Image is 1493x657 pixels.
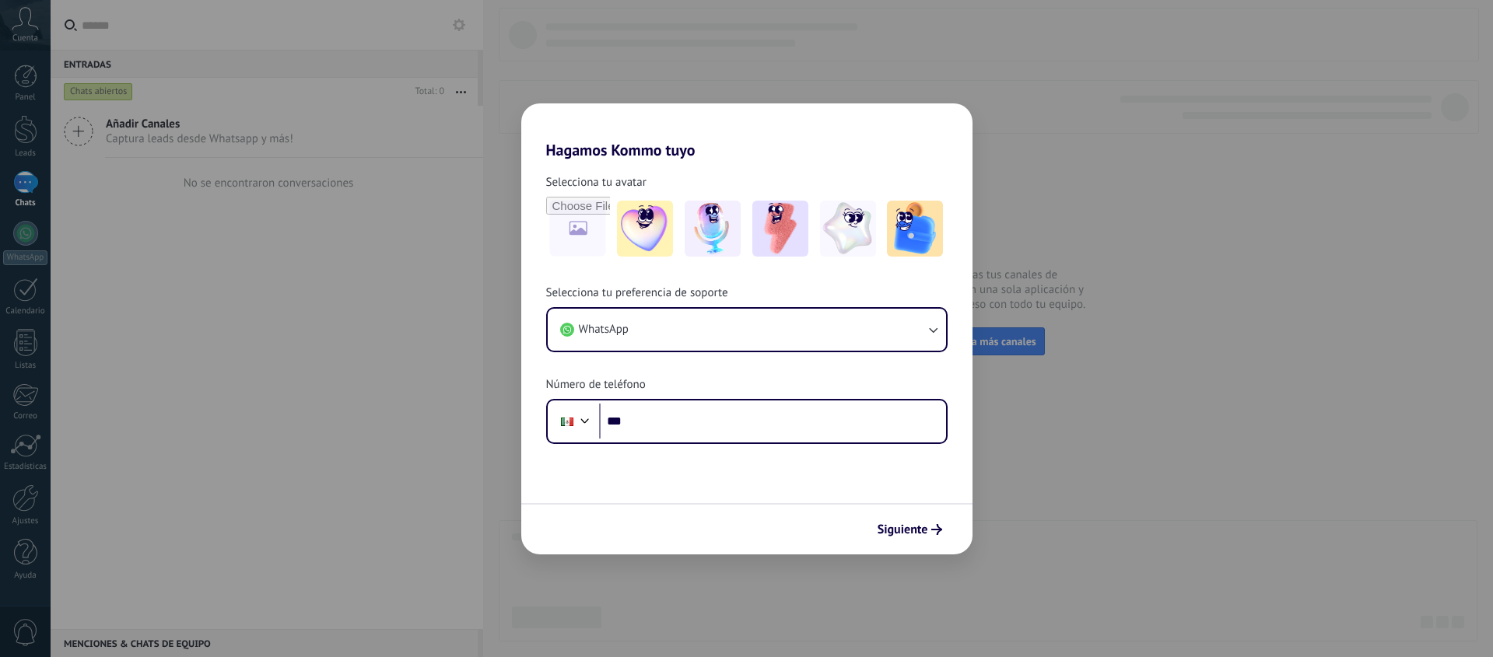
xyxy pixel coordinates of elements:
img: -1.jpeg [617,201,673,257]
img: -3.jpeg [752,201,808,257]
button: Siguiente [871,516,949,543]
img: -5.jpeg [887,201,943,257]
span: Selecciona tu preferencia de soporte [546,285,728,301]
span: WhatsApp [579,322,629,337]
img: -4.jpeg [820,201,876,257]
span: Siguiente [878,524,928,535]
span: Número de teléfono [546,377,646,393]
span: Selecciona tu avatar [546,175,647,190]
h2: Hagamos Kommo tuyo [521,103,973,159]
div: Mexico: + 52 [552,405,582,438]
img: -2.jpeg [685,201,741,257]
button: WhatsApp [548,309,946,351]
